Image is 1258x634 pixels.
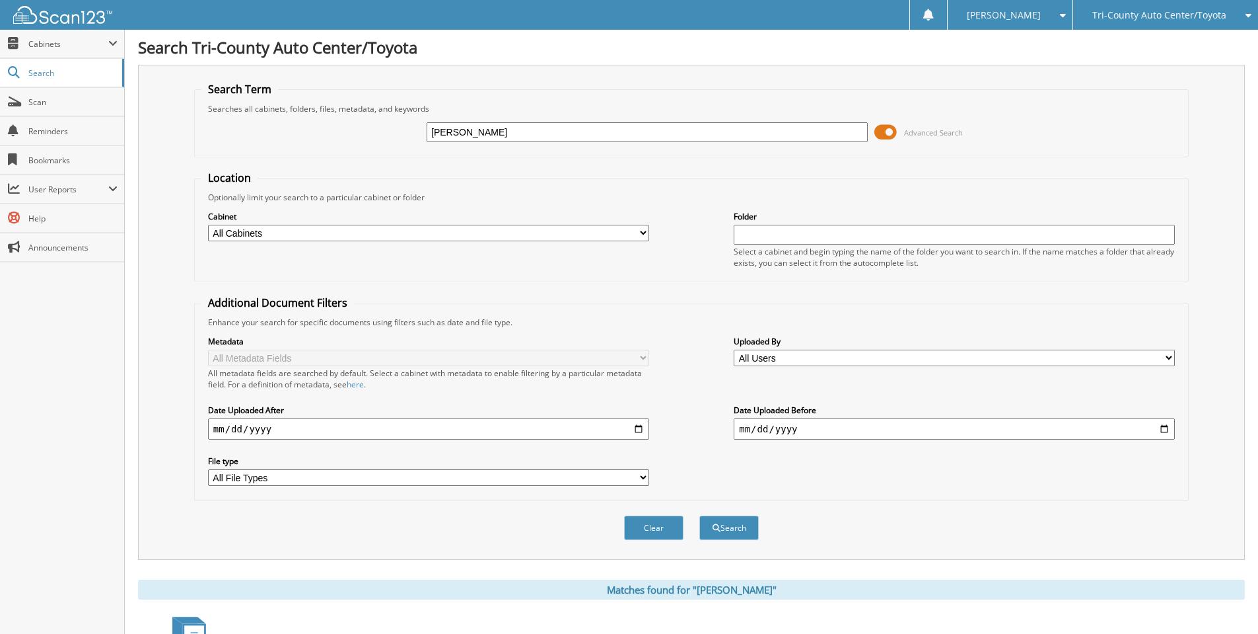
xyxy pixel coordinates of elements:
[734,418,1175,440] input: end
[734,405,1175,416] label: Date Uploaded Before
[624,516,683,540] button: Clear
[734,211,1175,222] label: Folder
[201,296,354,310] legend: Additional Document Filters
[201,82,278,97] legend: Search Term
[28,97,118,108] span: Scan
[967,11,1041,19] span: [PERSON_NAME]
[904,128,963,138] span: Advanced Search
[28,155,118,166] span: Bookmarks
[28,38,108,50] span: Cabinets
[208,418,649,440] input: start
[208,368,649,390] div: All metadata fields are searched by default. Select a cabinet with metadata to enable filtering b...
[13,6,112,24] img: scan123-logo-white.svg
[1092,11,1226,19] span: Tri-County Auto Center/Toyota
[734,246,1175,268] div: Select a cabinet and begin typing the name of the folder you want to search in. If the name match...
[28,242,118,253] span: Announcements
[201,192,1181,203] div: Optionally limit your search to a particular cabinet or folder
[208,336,649,347] label: Metadata
[28,184,108,195] span: User Reports
[201,103,1181,114] div: Searches all cabinets, folders, files, metadata, and keywords
[138,580,1245,600] div: Matches found for "[PERSON_NAME]"
[208,405,649,416] label: Date Uploaded After
[699,516,759,540] button: Search
[28,67,116,79] span: Search
[28,126,118,137] span: Reminders
[208,456,649,467] label: File type
[28,213,118,224] span: Help
[734,336,1175,347] label: Uploaded By
[208,211,649,222] label: Cabinet
[347,379,364,390] a: here
[138,36,1245,58] h1: Search Tri-County Auto Center/Toyota
[201,317,1181,328] div: Enhance your search for specific documents using filters such as date and file type.
[201,171,258,185] legend: Location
